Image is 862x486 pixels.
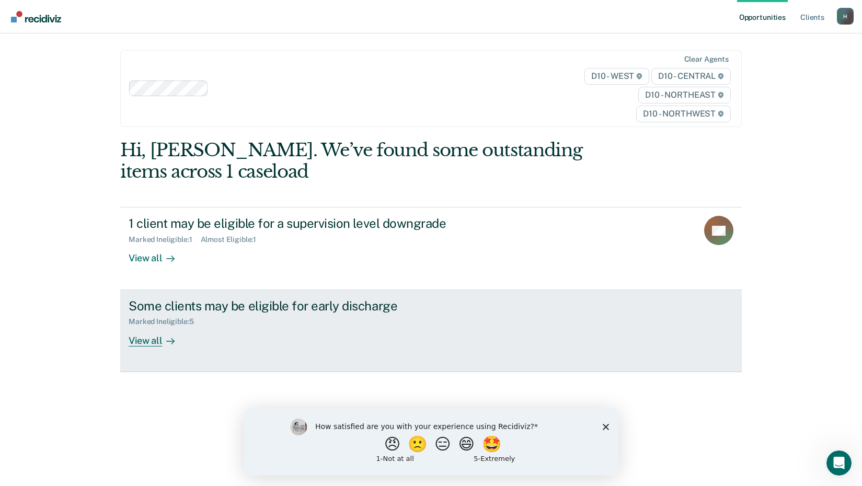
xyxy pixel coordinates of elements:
div: Hi, [PERSON_NAME]. We’ve found some outstanding items across 1 caseload [120,140,617,182]
div: View all [129,326,187,346]
a: 1 client may be eligible for a supervision level downgradeMarked Ineligible:1Almost Eligible:1Vie... [120,207,742,290]
span: D10 - CENTRAL [651,68,731,85]
div: Marked Ineligible : 1 [129,235,200,244]
button: Profile dropdown button [837,8,854,25]
span: D10 - NORTHEAST [638,87,730,103]
img: Recidiviz [11,11,61,22]
iframe: Intercom live chat [826,450,852,476]
span: D10 - NORTHWEST [636,106,730,122]
div: Some clients may be eligible for early discharge [129,298,496,314]
div: Marked Ineligible : 5 [129,317,202,326]
span: D10 - WEST [584,68,649,85]
iframe: Survey by Kim from Recidiviz [244,408,618,476]
div: View all [129,244,187,264]
div: Almost Eligible : 1 [201,235,265,244]
div: 1 client may be eligible for a supervision level downgrade [129,216,496,231]
a: Some clients may be eligible for early dischargeMarked Ineligible:5View all [120,290,742,372]
div: Clear agents [684,55,729,64]
div: H [837,8,854,25]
